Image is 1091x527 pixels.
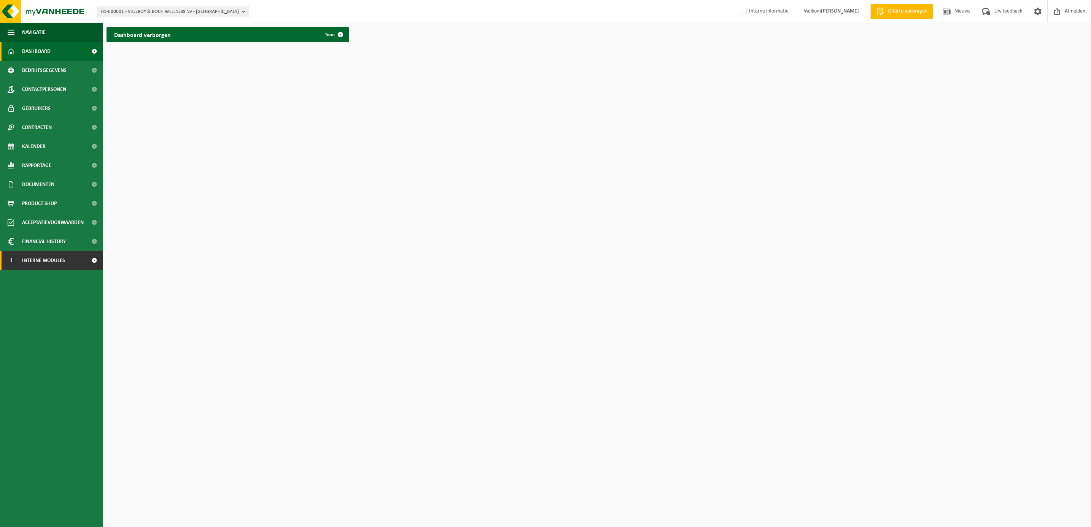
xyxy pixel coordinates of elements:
span: Toon [325,32,335,37]
span: Navigatie [22,23,46,42]
span: Dashboard [22,42,51,61]
span: Offerte aanvragen [886,8,929,15]
span: Gebruikers [22,99,51,118]
span: Documenten [22,175,54,194]
span: Acceptatievoorwaarden [22,213,84,232]
span: Contactpersonen [22,80,66,99]
h2: Dashboard verborgen [107,27,178,42]
span: 01-000001 - VILLEROY & BOCH WELLNESS NV - [GEOGRAPHIC_DATA] [101,6,239,17]
span: Financial History [22,232,66,251]
button: 01-000001 - VILLEROY & BOCH WELLNESS NV - [GEOGRAPHIC_DATA] [97,6,249,17]
a: Toon [319,27,348,42]
span: Kalender [22,137,46,156]
span: I [8,251,14,270]
span: Contracten [22,118,52,137]
span: Interne modules [22,251,65,270]
span: Rapportage [22,156,51,175]
strong: [PERSON_NAME] [821,8,859,14]
span: Bedrijfsgegevens [22,61,67,80]
a: Offerte aanvragen [870,4,933,19]
label: Interne informatie [738,6,789,17]
span: Product Shop [22,194,57,213]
